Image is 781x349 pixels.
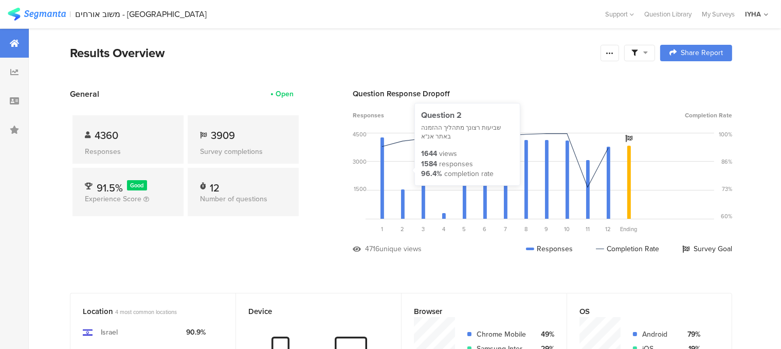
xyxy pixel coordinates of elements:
span: 7 [504,225,507,233]
div: 86% [721,158,732,166]
span: 10 [565,225,570,233]
div: 4716 [365,243,379,254]
div: views [439,149,457,159]
div: 1584 [421,159,437,169]
span: Responses [353,111,384,120]
div: משוב אורחים - [GEOGRAPHIC_DATA] [76,9,207,19]
img: segmanta logo [8,8,66,21]
span: 3 [422,225,425,233]
span: 4360 [95,128,118,143]
span: 3909 [211,128,235,143]
a: My Surveys [697,9,740,19]
div: Ending [619,225,639,233]
div: Location [83,306,206,317]
div: unique views [379,243,422,254]
div: 100% [719,130,732,138]
span: General [70,88,99,100]
div: 73% [722,185,732,193]
span: 12 [606,225,611,233]
span: 8 [524,225,528,233]
span: 11 [586,225,590,233]
div: Chrome Mobile [477,329,528,340]
span: 5 [463,225,466,233]
span: Good [131,181,144,189]
div: Android [642,329,674,340]
div: Device [248,306,372,317]
span: Number of questions [200,194,267,204]
span: Experience Score [85,194,141,204]
div: Browser [414,306,537,317]
div: IYHA [745,9,761,19]
span: 91.5% [97,180,123,196]
div: Results Overview [70,44,595,62]
div: 1500 [354,185,367,193]
span: 4 most common locations [115,308,177,316]
div: Support [605,6,634,22]
div: 4500 [353,130,367,138]
span: 2 [401,225,405,233]
div: 1644 [421,149,437,159]
div: Question Response Dropoff [353,88,732,99]
div: 79% [682,329,700,340]
span: 4 [442,225,445,233]
div: 12 [210,180,220,190]
div: responses [439,159,473,169]
span: Share Report [681,49,723,57]
div: 3000 [353,158,367,166]
div: Question 2 [421,110,514,121]
span: 1 [381,225,383,233]
div: Survey completions [200,146,286,157]
div: | [70,8,71,20]
span: Completion Rate [685,111,732,120]
div: 60% [721,212,732,220]
span: 6 [483,225,487,233]
div: completion rate [444,169,494,179]
a: Question Library [639,9,697,19]
div: Responses [526,243,573,254]
div: Israel [101,327,118,338]
span: 9 [545,225,549,233]
div: OS [579,306,702,317]
div: Survey Goal [682,243,732,254]
div: 49% [536,329,554,340]
div: Responses [85,146,171,157]
div: Open [276,89,294,99]
div: 90.9% [186,327,206,338]
div: Completion Rate [596,243,659,254]
div: שביעות רצונך מתהליך ההזמנה באתר אנ"א [421,124,514,141]
i: Survey Goal [625,135,632,142]
div: 96.4% [421,169,442,179]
